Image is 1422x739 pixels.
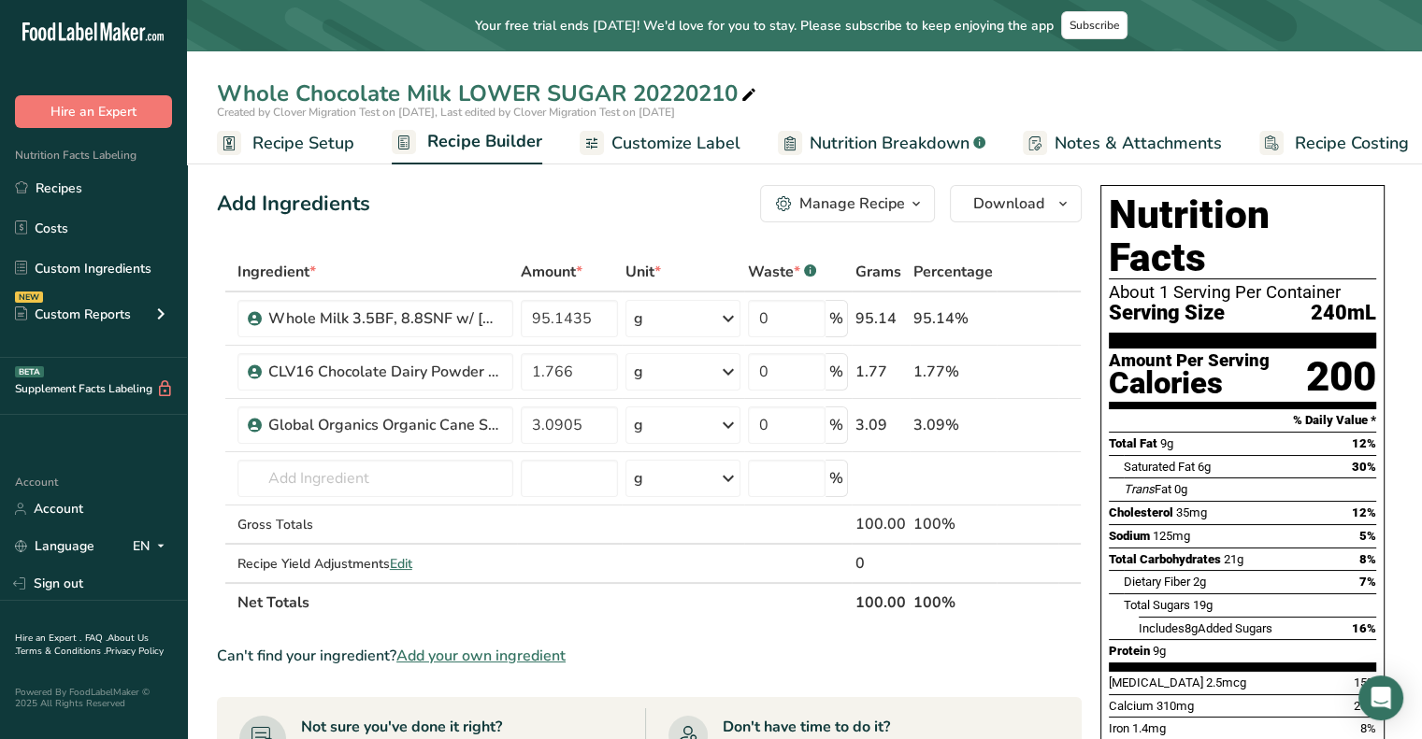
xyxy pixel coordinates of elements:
div: 1.77 [855,361,906,383]
th: 100% [910,582,997,621]
button: Download [950,185,1082,222]
span: Notes & Attachments [1055,131,1222,156]
span: 7% [1359,575,1376,589]
span: 2g [1193,575,1206,589]
span: 125mg [1153,529,1190,543]
a: Language [15,530,94,562]
div: 3.09% [913,414,993,436]
div: CLV16 Chocolate Dairy Powder v2 20250220 [268,361,502,383]
span: Nutrition Breakdown [810,131,970,156]
span: Download [973,192,1044,215]
span: Includes Added Sugars [1139,621,1272,635]
div: BETA [15,366,44,377]
h1: Nutrition Facts [1109,193,1376,279]
span: 0g [1174,482,1187,496]
span: Recipe Costing [1295,131,1409,156]
a: Notes & Attachments [1023,122,1222,164]
span: Total Fat [1109,436,1157,450]
span: Sodium [1109,529,1150,543]
span: 19g [1193,598,1213,612]
span: 8g [1185,621,1198,635]
span: Recipe Builder [427,129,542,154]
div: 95.14 [855,307,906,330]
div: Amount Per Serving [1109,352,1270,370]
span: Recipe Setup [252,131,354,156]
div: 3.09 [855,414,906,436]
div: Custom Reports [15,305,131,324]
div: Waste [748,261,816,283]
div: NEW [15,291,43,303]
div: g [634,361,643,383]
a: Terms & Conditions . [16,645,106,658]
span: 16% [1352,621,1376,635]
span: Customize Label [611,131,740,156]
input: Add Ingredient [237,460,513,497]
div: g [634,307,643,330]
div: EN [133,535,172,558]
span: 1.4mg [1132,721,1166,735]
span: Subscribe [1070,18,1119,33]
div: Can't find your ingredient? [217,645,1082,667]
span: 21g [1224,552,1243,566]
button: Hire an Expert [15,95,172,128]
span: 240mL [1311,302,1376,325]
section: % Daily Value * [1109,409,1376,432]
a: About Us . [15,632,149,658]
span: 25% [1354,699,1376,713]
div: Whole Chocolate Milk LOWER SUGAR 20220210 [217,77,760,110]
span: 310mg [1156,699,1194,713]
th: Net Totals [234,582,852,621]
span: 9g [1153,644,1166,658]
a: Privacy Policy [106,645,164,658]
span: 12% [1352,436,1376,450]
span: Unit [625,261,661,283]
span: 5% [1359,529,1376,543]
span: Created by Clover Migration Test on [DATE], Last edited by Clover Migration Test on [DATE] [217,105,675,120]
span: Cholesterol [1109,505,1173,519]
span: Saturated Fat [1124,460,1195,474]
div: 0 [855,552,906,575]
div: Manage Recipe [799,192,905,215]
div: About 1 Serving Per Container [1109,283,1376,302]
span: 12% [1352,505,1376,519]
span: Edit [390,555,412,573]
span: Fat [1124,482,1171,496]
a: FAQ . [85,632,108,645]
span: Serving Size [1109,302,1225,325]
th: 100.00 [852,582,910,621]
div: Global Organics Organic Cane Sugar- XHP [268,414,502,436]
div: Recipe Yield Adjustments [237,554,513,574]
a: Nutrition Breakdown [778,122,985,164]
span: 8% [1359,552,1376,566]
span: Iron [1109,721,1129,735]
span: 8% [1360,721,1376,735]
button: Subscribe [1061,11,1128,39]
div: Powered By FoodLabelMaker © 2025 All Rights Reserved [15,687,172,709]
a: Customize Label [580,122,740,164]
span: Ingredient [237,261,316,283]
div: 100.00 [855,513,906,535]
span: 6g [1198,460,1211,474]
span: Add your own ingredient [396,645,566,667]
span: Total Sugars [1124,598,1190,612]
span: [MEDICAL_DATA] [1109,675,1203,689]
span: Protein [1109,644,1150,658]
div: Add Ingredients [217,189,370,220]
div: 200 [1306,352,1376,402]
div: Calories [1109,370,1270,397]
span: Your free trial ends [DATE]! We'd love for you to stay. Please subscribe to keep enjoying the app [475,16,1054,36]
a: Recipe Costing [1259,122,1409,164]
div: Whole Milk 3.5BF, 8.8SNF w/ [MEDICAL_DATA] [268,307,502,330]
a: Recipe Builder [392,121,542,165]
div: Gross Totals [237,515,513,534]
div: Open Intercom Messenger [1358,675,1403,720]
span: Total Carbohydrates [1109,552,1221,566]
span: 15% [1354,675,1376,689]
div: g [634,467,643,490]
span: Calcium [1109,699,1154,713]
a: Recipe Setup [217,122,354,164]
span: Grams [855,261,901,283]
span: 9g [1160,436,1173,450]
a: Hire an Expert . [15,632,81,645]
span: 30% [1352,460,1376,474]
